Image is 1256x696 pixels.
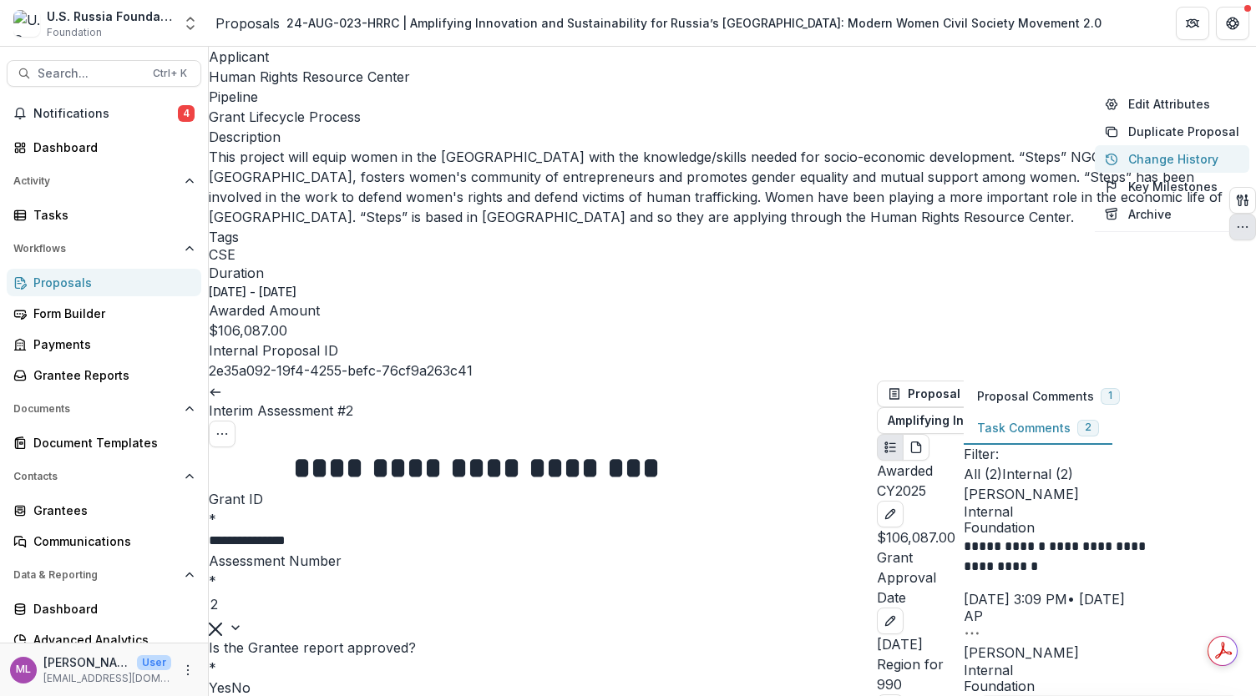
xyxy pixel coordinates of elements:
button: Search... [7,60,201,87]
span: Foundation [47,25,102,40]
p: [PERSON_NAME] [964,484,1256,504]
p: [EMAIL_ADDRESS][DOMAIN_NAME] [43,671,171,686]
p: [PERSON_NAME] [964,643,1256,663]
div: Anna P [964,609,1256,623]
nav: breadcrumb [215,11,1108,35]
p: Grant Lifecycle Process [209,107,361,127]
span: 1 [1108,390,1112,401]
span: Documents [13,403,178,415]
p: Duration [209,263,1223,283]
p: Filter: [964,444,1256,464]
p: $106,087.00 [877,527,964,547]
button: Open Workflows [7,235,201,262]
p: User [137,655,171,670]
button: Proposal [877,381,991,407]
div: Tasks [33,206,188,224]
p: [DATE] - [DATE] [209,283,296,300]
button: PDF view [903,434,929,461]
span: Foundation [964,678,1256,694]
span: Internal [964,504,1256,520]
a: Grantee Reports [7,361,201,389]
img: U.S. Russia Foundation [13,10,40,37]
button: Open Data & Reporting [7,562,201,588]
button: Partners [1176,7,1209,40]
div: Form Builder [33,305,188,322]
button: Get Help [1216,7,1249,40]
button: Options [964,623,980,643]
span: Internal [964,663,1256,678]
p: Tags [209,227,1223,247]
p: Awarded CY2025 [877,461,964,501]
span: Internal ( 2 ) [1002,466,1073,482]
h3: Interim Assessment #2 [209,401,877,421]
span: Search... [38,67,143,81]
span: CSE [209,247,235,263]
a: Human Rights Resource Center [209,68,410,85]
button: More [178,660,198,680]
p: 2e35a092-19f4-4255-befc-76cf9a263c41 [209,361,473,381]
div: Payments [33,335,188,353]
div: Dashboard [33,600,188,618]
button: Plaintext view [877,434,904,461]
span: Workflows [13,243,178,255]
button: Notifications4 [7,100,201,127]
div: Document Templates [33,434,188,451]
div: U.S. Russia Foundation [47,8,172,25]
a: Advanced Analytics [7,626,201,653]
p: [PERSON_NAME] [43,653,130,671]
a: Document Templates [7,429,201,456]
button: Options [209,421,235,447]
p: Applicant [209,47,1223,67]
div: Advanced Analytics [33,631,188,648]
span: Data & Reporting [13,569,178,581]
span: 2 [1085,421,1091,433]
div: Dashboard [33,139,188,156]
p: Is the Grantee report approved? [209,638,877,658]
a: Proposals [215,13,280,33]
button: Open Contacts [7,463,201,490]
p: Awarded Amount [209,300,1223,320]
a: Dashboard [7,134,201,161]
span: Notifications [33,107,178,121]
a: Tasks [7,201,201,229]
p: Assessment Number [209,551,877,571]
button: Proposal Comments [964,381,1133,413]
p: Grant ID [209,489,877,509]
span: Contacts [13,471,178,482]
p: Description [209,127,1223,147]
button: Open Activity [7,168,201,194]
div: Communications [33,532,188,550]
span: Yes [209,679,231,696]
span: 4 [178,105,195,122]
div: 24-AUG-023-HRRC | Amplifying Innovation and Sustainability for Russia’s [GEOGRAPHIC_DATA]: Modern... [286,14,1102,32]
a: Grantees [7,497,201,524]
button: Open Documents [7,396,201,422]
a: Dashboard [7,595,201,623]
a: Communications [7,527,201,555]
p: $106,087.00 [209,320,287,340]
a: Proposals [7,269,201,296]
p: Region for 990 [877,654,964,694]
div: Grantees [33,502,188,519]
div: Clear selected options [209,618,222,638]
span: Activity [13,175,178,187]
a: Form Builder [7,300,201,327]
a: Payments [7,330,201,358]
button: edit [877,501,904,527]
div: Grantee Reports [33,366,188,384]
div: Ctrl + K [149,64,190,83]
button: Task Comments [964,412,1112,445]
span: No [231,679,251,696]
button: Open entity switcher [179,7,202,40]
p: Grant Approval Date [877,547,964,608]
span: Foundation [964,520,1256,536]
div: Maria Lvova [16,664,31,675]
span: All ( 2 ) [964,466,1002,482]
p: [DATE] [877,634,964,654]
button: edit [877,608,904,634]
div: Proposals [33,274,188,291]
p: Pipeline [209,87,1223,107]
p: [DATE] 3:09 PM • [DATE] [964,589,1256,609]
